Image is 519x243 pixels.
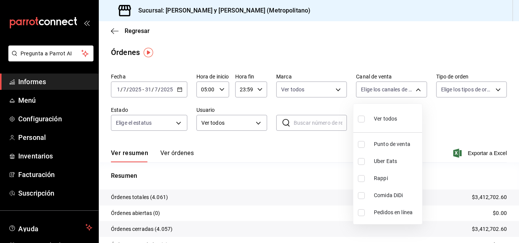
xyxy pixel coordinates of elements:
[374,175,388,181] font: Rappi
[374,116,397,122] font: Ver todos
[374,158,397,164] font: Uber Eats
[374,141,410,147] font: Punto de venta
[144,48,153,57] img: Marcador de información sobre herramientas
[374,192,403,198] font: Comida DiDi
[374,209,413,215] font: Pedidos en línea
